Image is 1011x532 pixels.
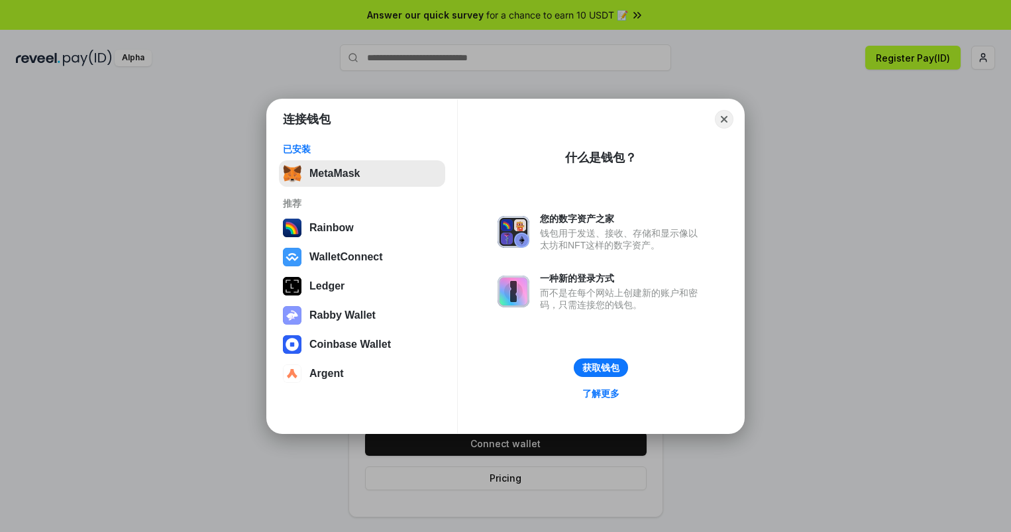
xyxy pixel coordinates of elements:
div: Rabby Wallet [309,309,376,321]
button: Argent [279,360,445,387]
img: svg+xml,%3Csvg%20xmlns%3D%22http%3A%2F%2Fwww.w3.org%2F2000%2Fsvg%22%20fill%3D%22none%22%20viewBox... [498,216,529,248]
div: 一种新的登录方式 [540,272,704,284]
img: svg+xml,%3Csvg%20width%3D%2228%22%20height%3D%2228%22%20viewBox%3D%220%200%2028%2028%22%20fill%3D... [283,364,301,383]
button: MetaMask [279,160,445,187]
button: Close [715,110,733,129]
button: Rabby Wallet [279,302,445,329]
button: Coinbase Wallet [279,331,445,358]
div: 已安装 [283,143,441,155]
div: 钱包用于发送、接收、存储和显示像以太坊和NFT这样的数字资产。 [540,227,704,251]
div: 推荐 [283,197,441,209]
img: svg+xml,%3Csvg%20xmlns%3D%22http%3A%2F%2Fwww.w3.org%2F2000%2Fsvg%22%20width%3D%2228%22%20height%3... [283,277,301,295]
div: 获取钱包 [582,362,619,374]
h1: 连接钱包 [283,111,331,127]
img: svg+xml,%3Csvg%20xmlns%3D%22http%3A%2F%2Fwww.w3.org%2F2000%2Fsvg%22%20fill%3D%22none%22%20viewBox... [283,306,301,325]
a: 了解更多 [574,385,627,402]
img: svg+xml,%3Csvg%20fill%3D%22none%22%20height%3D%2233%22%20viewBox%3D%220%200%2035%2033%22%20width%... [283,164,301,183]
div: 您的数字资产之家 [540,213,704,225]
div: WalletConnect [309,251,383,263]
div: Coinbase Wallet [309,339,391,350]
button: Ledger [279,273,445,299]
div: 了解更多 [582,388,619,399]
img: svg+xml,%3Csvg%20width%3D%2228%22%20height%3D%2228%22%20viewBox%3D%220%200%2028%2028%22%20fill%3D... [283,248,301,266]
div: MetaMask [309,168,360,180]
button: 获取钱包 [574,358,628,377]
img: svg+xml,%3Csvg%20width%3D%22120%22%20height%3D%22120%22%20viewBox%3D%220%200%20120%20120%22%20fil... [283,219,301,237]
div: Rainbow [309,222,354,234]
div: Argent [309,368,344,380]
div: 而不是在每个网站上创建新的账户和密码，只需连接您的钱包。 [540,287,704,311]
div: Ledger [309,280,345,292]
img: svg+xml,%3Csvg%20width%3D%2228%22%20height%3D%2228%22%20viewBox%3D%220%200%2028%2028%22%20fill%3D... [283,335,301,354]
div: 什么是钱包？ [565,150,637,166]
img: svg+xml,%3Csvg%20xmlns%3D%22http%3A%2F%2Fwww.w3.org%2F2000%2Fsvg%22%20fill%3D%22none%22%20viewBox... [498,276,529,307]
button: Rainbow [279,215,445,241]
button: WalletConnect [279,244,445,270]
